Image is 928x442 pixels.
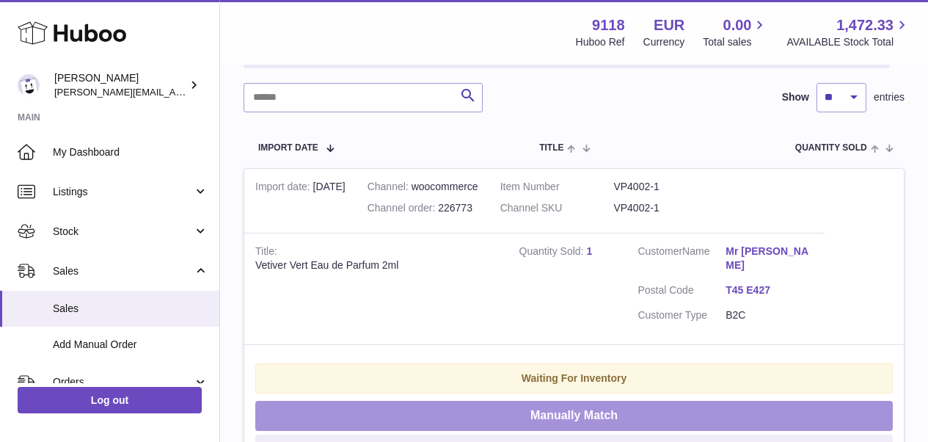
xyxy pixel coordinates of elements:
span: 1,472.33 [836,15,894,35]
a: 1 [586,245,592,257]
dt: Postal Code [637,283,726,301]
strong: Import date [255,181,313,196]
dt: Item Number [500,180,614,194]
span: Sales [53,264,193,278]
span: Total sales [703,35,768,49]
dt: Name [637,244,726,276]
div: Vetiver Vert Eau de Parfum 2ml [255,258,497,272]
a: Log out [18,387,202,413]
span: AVAILABLE Stock Total [786,35,910,49]
strong: Channel [368,181,412,196]
span: Orders [53,375,193,389]
div: woocommerce [368,180,478,194]
dt: Channel SKU [500,201,614,215]
strong: 9118 [592,15,625,35]
div: Currency [643,35,685,49]
img: freddie.sawkins@czechandspeake.com [18,74,40,96]
a: 1,472.33 AVAILABLE Stock Total [786,15,910,49]
a: Mr [PERSON_NAME] [726,244,814,272]
span: Sales [53,302,208,316]
span: Quantity Sold [795,143,867,153]
div: 226773 [368,201,478,215]
span: Customer [637,245,682,257]
strong: Quantity Sold [519,245,587,261]
a: T45 E427 [726,283,814,297]
span: My Dashboard [53,145,208,159]
span: Title [539,143,563,153]
span: Add Manual Order [53,338,208,352]
dd: VP4002-1 [613,180,727,194]
label: Show [782,90,809,104]
td: [DATE] [244,169,357,233]
strong: Channel order [368,202,439,217]
strong: Waiting For Inventory [522,372,626,384]
strong: Title [255,245,277,261]
dt: Customer Type [637,308,726,322]
span: Stock [53,225,193,239]
span: 0.00 [723,15,752,35]
dd: B2C [726,308,814,322]
span: Listings [53,185,193,199]
span: entries [874,90,905,104]
span: [PERSON_NAME][EMAIL_ADDRESS][PERSON_NAME][DOMAIN_NAME] [54,86,373,98]
div: [PERSON_NAME] [54,71,186,99]
dd: VP4002-1 [613,201,727,215]
span: Import date [258,143,318,153]
strong: EUR [654,15,684,35]
a: 0.00 Total sales [703,15,768,49]
div: Huboo Ref [576,35,625,49]
button: Manually Match [255,401,893,431]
